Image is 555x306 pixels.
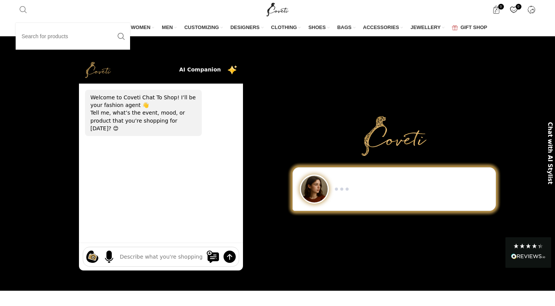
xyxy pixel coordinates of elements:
[337,20,356,36] a: BAGS
[363,24,399,31] span: ACCESSORIES
[131,20,154,36] a: WOMEN
[131,24,150,31] span: WOMEN
[452,25,458,30] img: GiftBag
[184,24,219,31] span: CUSTOMIZING
[308,24,326,31] span: SHOES
[410,20,444,36] a: JEWELLERY
[363,20,403,36] a: ACCESSORIES
[287,167,501,211] div: Chat to Shop demo
[16,20,539,36] div: Main navigation
[230,24,260,31] span: DESIGNERS
[460,24,487,31] span: GIFT SHOP
[452,20,487,36] a: GIFT SHOP
[184,20,223,36] a: CUSTOMIZING
[505,237,551,268] div: Read All Reviews
[506,2,522,17] div: My Wishlist
[516,4,521,10] span: 0
[489,2,504,17] a: 0
[362,116,426,156] img: Primary Gold
[511,254,545,259] img: REVIEWS.io
[511,252,545,262] div: Read All Reviews
[162,24,173,31] span: MEN
[513,243,544,249] div: 4.28 Stars
[506,2,522,17] a: 0
[271,20,301,36] a: CLOTHING
[162,20,177,36] a: MEN
[308,20,330,36] a: SHOES
[230,20,264,36] a: DESIGNERS
[271,24,297,31] span: CLOTHING
[410,24,441,31] span: JEWELLERY
[337,24,352,31] span: BAGS
[16,2,31,17] a: Search
[16,23,130,50] input: Search
[265,6,290,12] a: Site logo
[498,4,504,10] span: 0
